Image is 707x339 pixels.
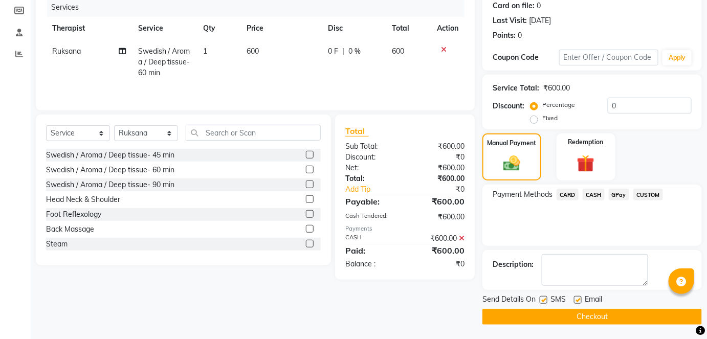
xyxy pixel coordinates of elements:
div: Discount: [338,152,405,163]
div: Net: [338,163,405,173]
div: Card on file: [493,1,535,11]
button: Checkout [482,309,702,325]
div: Payable: [338,195,405,208]
div: Steam [46,239,68,250]
div: Head Neck & Shoulder [46,194,120,205]
div: ₹600.00 [405,141,472,152]
span: Swedish / Aroma / Deep tissue- 60 min [138,47,190,77]
div: Service Total: [493,83,539,94]
div: 0 [537,1,541,11]
div: Description: [493,259,534,270]
th: Disc [322,17,386,40]
div: ₹0 [416,184,472,195]
div: Last Visit: [493,15,527,26]
div: Sub Total: [338,141,405,152]
span: 0 % [348,46,361,57]
div: ₹600.00 [543,83,570,94]
div: Balance : [338,259,405,269]
div: Payments [345,224,465,233]
th: Total [386,17,431,40]
th: Therapist [46,17,132,40]
input: Search or Scan [186,125,321,141]
label: Manual Payment [487,139,536,148]
span: SMS [550,294,566,307]
th: Service [132,17,197,40]
button: Apply [662,50,692,65]
div: ₹0 [405,152,472,163]
div: Foot Reflexology [46,209,101,220]
span: Send Details On [482,294,536,307]
label: Fixed [542,114,558,123]
div: 0 [518,30,522,41]
span: CARD [557,189,579,200]
div: ₹600.00 [405,195,472,208]
div: CASH [338,233,405,244]
div: Total: [338,173,405,184]
div: Swedish / Aroma / Deep tissue- 45 min [46,150,174,161]
div: ₹600.00 [405,212,472,222]
span: Total [345,126,369,137]
img: _gift.svg [571,153,600,175]
th: Action [431,17,465,40]
div: Coupon Code [493,52,559,63]
label: Percentage [542,100,575,109]
div: Swedish / Aroma / Deep tissue- 60 min [46,165,174,175]
span: Ruksana [52,47,81,56]
span: GPay [609,189,630,200]
div: [DATE] [529,15,551,26]
span: 1 [203,47,207,56]
img: _cash.svg [498,154,525,173]
span: 600 [247,47,259,56]
div: Discount: [493,101,524,111]
div: Back Massage [46,224,94,235]
label: Redemption [568,138,604,147]
a: Add Tip [338,184,416,195]
span: 0 F [328,46,338,57]
div: ₹0 [405,259,472,269]
div: Cash Tendered: [338,212,405,222]
div: Paid: [338,244,405,257]
span: 600 [392,47,404,56]
th: Qty [197,17,240,40]
span: | [342,46,344,57]
span: Email [585,294,602,307]
div: ₹600.00 [405,233,472,244]
div: ₹600.00 [405,173,472,184]
input: Enter Offer / Coupon Code [559,50,659,65]
span: Payment Methods [493,189,553,200]
th: Price [240,17,322,40]
div: Swedish / Aroma / Deep tissue- 90 min [46,179,174,190]
div: ₹600.00 [405,163,472,173]
span: CUSTOM [633,189,663,200]
div: Points: [493,30,516,41]
span: CASH [583,189,605,200]
div: ₹600.00 [405,244,472,257]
